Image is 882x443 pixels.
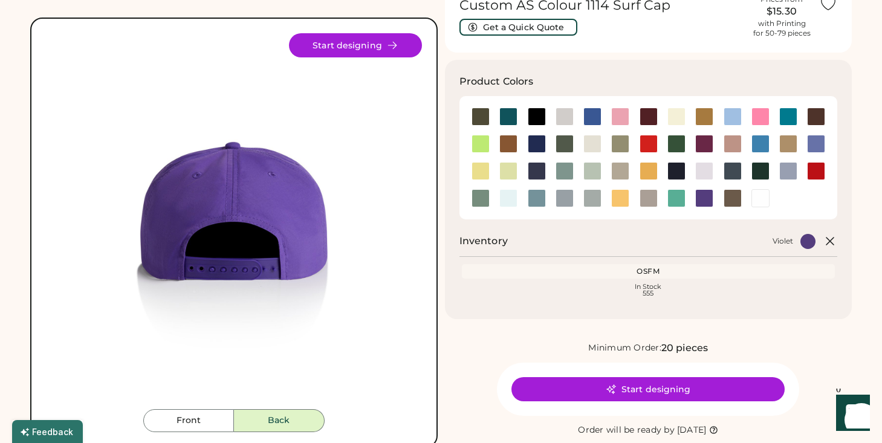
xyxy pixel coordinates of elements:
[289,33,422,57] button: Start designing
[661,341,708,355] div: 20 pieces
[46,33,422,409] img: 1114 - Violet Back Image
[46,33,422,409] div: 1114 Style Image
[751,4,812,19] div: $15.30
[459,74,534,89] h3: Product Colors
[143,409,234,432] button: Front
[459,19,577,36] button: Get a Quick Quote
[464,283,833,297] div: In Stock 555
[464,267,833,276] div: OSFM
[753,19,811,38] div: with Printing for 50-79 pieces
[773,236,793,246] div: Violet
[588,342,661,354] div: Minimum Order:
[459,234,508,248] h2: Inventory
[825,389,877,441] iframe: Front Chat
[578,424,675,436] div: Order will be ready by
[234,409,325,432] button: Back
[677,424,707,436] div: [DATE]
[511,377,785,401] button: Start designing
